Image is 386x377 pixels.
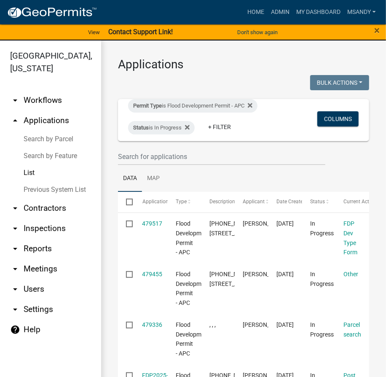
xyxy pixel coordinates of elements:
[10,284,20,294] i: arrow_drop_down
[142,199,188,205] span: Application Number
[317,111,359,127] button: Columns
[10,95,20,105] i: arrow_drop_down
[201,119,238,135] a: + Filter
[118,57,369,72] h3: Applications
[374,25,380,35] button: Close
[310,220,334,237] span: In Progress
[302,192,336,212] datatable-header-cell: Status
[310,321,334,338] span: In Progress
[243,199,265,205] span: Applicant
[243,271,288,277] span: Kelvin Skeats
[134,192,168,212] datatable-header-cell: Application Number
[10,244,20,254] i: arrow_drop_down
[209,321,216,328] span: , , ,
[10,224,20,234] i: arrow_drop_down
[276,321,294,328] span: 09/16/2025
[118,165,142,192] a: Data
[10,264,20,274] i: arrow_drop_down
[176,321,210,357] span: Flood Development Permit - APC
[10,304,20,315] i: arrow_drop_down
[168,192,201,212] datatable-header-cell: Type
[10,116,20,126] i: arrow_drop_up
[108,28,173,36] strong: Contact Support Link!
[118,192,134,212] datatable-header-cell: Select
[276,271,294,277] span: 09/16/2025
[209,220,261,237] span: 007-050-756, 9295 E SLEEPY HOLLOW PKWY, Skeats , 375
[128,121,195,135] div: is In Progress
[335,192,369,212] datatable-header-cell: Current Activity
[310,199,325,205] span: Status
[85,25,103,39] a: View
[293,4,344,20] a: My Dashboard
[243,220,288,227] span: Kelvin Skeats
[142,321,163,328] a: 479336
[201,192,235,212] datatable-header-cell: Description
[344,4,379,20] a: msandy
[10,325,20,335] i: help
[118,148,325,165] input: Search for applications
[142,165,165,192] a: Map
[344,199,379,205] span: Current Activity
[268,4,293,20] a: Admin
[243,321,288,328] span: Jacob Fouts
[10,203,20,213] i: arrow_drop_down
[344,321,362,338] a: Parcel search
[176,271,210,306] span: Flood Development Permit - APC
[128,99,257,113] div: is Flood Development Permit - APC
[374,24,380,36] span: ×
[234,25,281,39] button: Don't show again
[209,271,261,287] span: 007-050-756, 9295 E SLEEPY HOLLOW PKWY, Skeats , 375
[344,220,358,256] a: FDP Dev Type Form
[133,124,149,131] span: Status
[133,102,162,109] span: Permit Type
[176,199,187,205] span: Type
[235,192,268,212] datatable-header-cell: Applicant
[244,4,268,20] a: Home
[276,199,306,205] span: Date Created
[176,220,210,256] span: Flood Development Permit - APC
[142,271,163,277] a: 479455
[268,192,302,212] datatable-header-cell: Date Created
[310,271,334,287] span: In Progress
[310,75,369,90] button: Bulk Actions
[142,220,163,227] a: 479517
[276,220,294,227] span: 09/16/2025
[344,271,359,277] a: Other
[209,199,235,205] span: Description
